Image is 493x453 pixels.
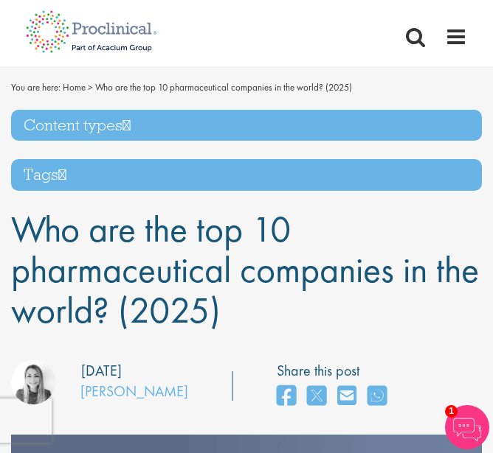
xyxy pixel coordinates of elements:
[11,81,61,94] span: You are here:
[368,381,387,412] a: share on whats app
[337,381,356,412] a: share on email
[95,81,352,94] span: Who are the top 10 pharmaceutical companies in the world? (2025)
[445,405,489,449] img: Chatbot
[11,159,482,191] h3: Tags
[307,381,326,412] a: share on twitter
[445,405,458,418] span: 1
[277,360,394,382] label: Share this post
[11,206,479,334] span: Who are the top 10 pharmaceutical companies in the world? (2025)
[277,381,296,412] a: share on facebook
[11,110,482,141] h3: Content types
[81,360,122,382] div: [DATE]
[11,360,55,404] img: Hannah Burke
[80,382,188,401] a: [PERSON_NAME]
